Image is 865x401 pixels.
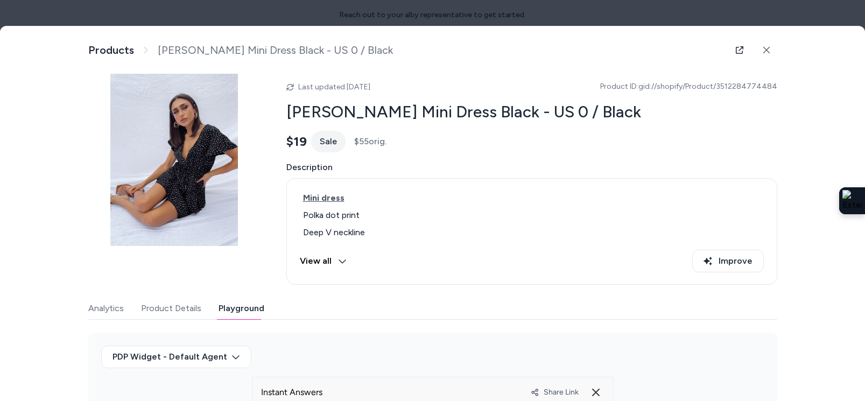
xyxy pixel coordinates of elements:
[354,135,386,148] span: $55 orig.
[88,44,134,57] a: Products
[286,102,777,122] h2: [PERSON_NAME] Mini Dress Black - US 0 / Black
[88,74,261,246] img: Bobbie-Mini-Dress.jpg
[101,346,251,368] button: PDP Widget - Default Agent
[300,209,764,222] li: Polka dot print
[298,82,370,92] span: Last updated [DATE]
[286,133,307,150] span: $19
[300,250,347,272] button: View all
[88,298,124,319] button: Analytics
[300,226,764,239] li: Deep V neckline
[600,81,777,92] span: Product ID: gid://shopify/Product/3512284774484
[141,298,201,319] button: Product Details
[692,250,764,272] button: Improve
[88,44,393,57] nav: breadcrumb
[311,131,346,152] div: Sale
[219,298,264,319] button: Playground
[158,44,393,57] span: [PERSON_NAME] Mini Dress Black - US 0 / Black
[303,193,344,203] span: Mini dress
[112,350,227,363] span: PDP Widget - Default Agent
[286,161,777,174] span: Description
